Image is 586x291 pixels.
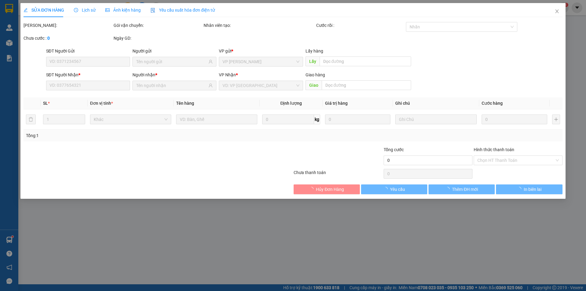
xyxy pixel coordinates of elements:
div: SĐT Người Gửi [46,48,130,54]
span: SỬA ĐƠN HÀNG [24,8,64,13]
span: Tổng cước [384,147,404,152]
div: Ngày GD: [114,35,202,42]
span: Yêu cầu [390,186,405,193]
button: Hủy Đơn Hàng [294,184,360,194]
span: In biên lai [524,186,541,193]
span: SL [43,101,48,106]
span: kg [314,115,320,124]
div: Người gửi [132,48,216,54]
span: Giao hàng [306,72,325,77]
input: Ghi Chú [396,115,477,124]
div: Gói vận chuyển: [114,22,202,29]
div: Cước rồi : [316,22,405,29]
th: Ghi chú [393,97,479,109]
span: close [555,9,559,14]
div: Chưa thanh toán [293,169,383,180]
div: SĐT Người Nhận [46,71,130,78]
span: user [209,60,213,64]
span: Tên hàng [176,101,194,106]
span: loading [445,187,452,191]
span: Ảnh kiện hàng [105,8,141,13]
b: 0 [47,36,50,41]
span: Lấy hàng [306,49,323,53]
span: picture [105,8,110,12]
div: Chưa cước : [24,35,112,42]
label: Hình thức thanh toán [474,147,514,152]
input: Dọc đường [320,56,411,66]
span: edit [24,8,28,12]
input: Dọc đường [322,80,411,90]
span: Thêm ĐH mới [452,186,478,193]
button: Yêu cầu [361,184,427,194]
button: Thêm ĐH mới [429,184,495,194]
span: VP MỘC CHÂU [223,57,299,66]
input: 0 [325,115,391,124]
div: VP gửi [219,48,303,54]
span: loading [517,187,524,191]
div: Tổng: 1 [26,132,226,139]
div: Người nhận [132,71,216,78]
div: [PERSON_NAME]: [24,22,112,29]
input: VD: Bàn, Ghế [176,115,257,124]
span: loading [383,187,390,191]
button: Close [548,3,566,20]
span: VP Nhận [219,72,236,77]
span: Đơn vị tính [90,101,113,106]
span: Khác [94,115,168,124]
span: Cước hàng [482,101,503,106]
span: loading [309,187,316,191]
input: Tên người nhận [136,82,207,89]
span: Giá trị hàng [325,101,348,106]
button: plus [552,115,560,124]
span: clock-circle [74,8,78,12]
input: 0 [482,115,547,124]
span: Lấy [306,56,320,66]
input: Tên người gửi [136,58,207,65]
span: user [209,83,213,88]
div: Nhân viên tạo: [204,22,315,29]
button: In biên lai [496,184,562,194]
span: Giao [306,80,322,90]
img: icon [150,8,155,13]
span: Lịch sử [74,8,96,13]
button: delete [26,115,36,124]
span: Định lượng [280,101,302,106]
span: Hủy Đơn Hàng [316,186,344,193]
span: Yêu cầu xuất hóa đơn điện tử [150,8,215,13]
